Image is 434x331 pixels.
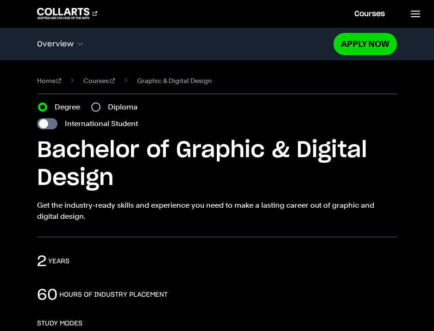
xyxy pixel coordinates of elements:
[37,8,97,19] div: Go to homepage
[37,75,62,86] a: Home
[55,102,86,113] label: Degree
[59,290,168,299] h3: hours of industry placement
[65,118,138,129] label: International Student
[37,40,74,48] span: Overview
[37,200,397,222] p: Get the industry-ready skills and experience you need to make a lasting career out of graphic and...
[37,34,334,54] button: Overview
[137,75,212,86] span: Graphic & Digital Design
[37,286,57,304] p: 60
[83,75,115,86] a: Courses
[333,33,397,55] a: Apply Now
[108,102,143,113] label: Diploma
[48,257,69,266] h3: years
[37,252,46,271] p: 2
[37,319,82,328] h3: STUDY MODES
[37,137,397,192] h1: Bachelor of Graphic & Digital Design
